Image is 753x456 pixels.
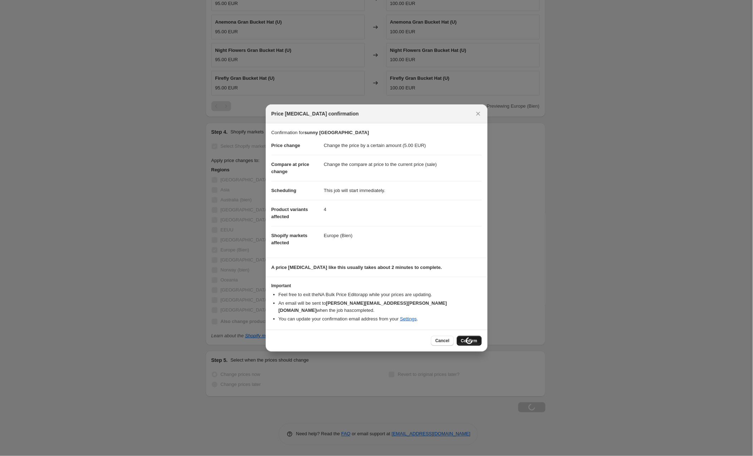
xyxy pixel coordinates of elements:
[272,129,482,136] p: Confirmation for
[279,300,447,313] b: [PERSON_NAME][EMAIL_ADDRESS][PERSON_NAME][DOMAIN_NAME]
[324,136,482,155] dd: Change the price by a certain amount (5.00 EUR)
[272,143,300,148] span: Price change
[272,162,309,174] span: Compare at price change
[272,265,442,270] b: A price [MEDICAL_DATA] like this usually takes about 2 minutes to complete.
[304,130,369,135] b: sunny [GEOGRAPHIC_DATA]
[473,109,483,119] button: Close
[324,155,482,174] dd: Change the compare at price to the current price (sale)
[272,188,297,193] span: Scheduling
[431,336,454,346] button: Cancel
[279,300,482,314] li: An email will be sent to when the job has completed .
[324,226,482,245] dd: Europe (Bien)
[272,233,308,245] span: Shopify markets affected
[279,291,482,298] li: Feel free to exit the NA Bulk Price Editor app while your prices are updating.
[400,316,417,322] a: Settings
[272,283,482,289] h3: Important
[279,315,482,323] li: You can update your confirmation email address from your .
[272,110,359,117] span: Price [MEDICAL_DATA] confirmation
[435,338,449,344] span: Cancel
[272,207,308,219] span: Product variants affected
[324,200,482,219] dd: 4
[324,181,482,200] dd: This job will start immediately.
